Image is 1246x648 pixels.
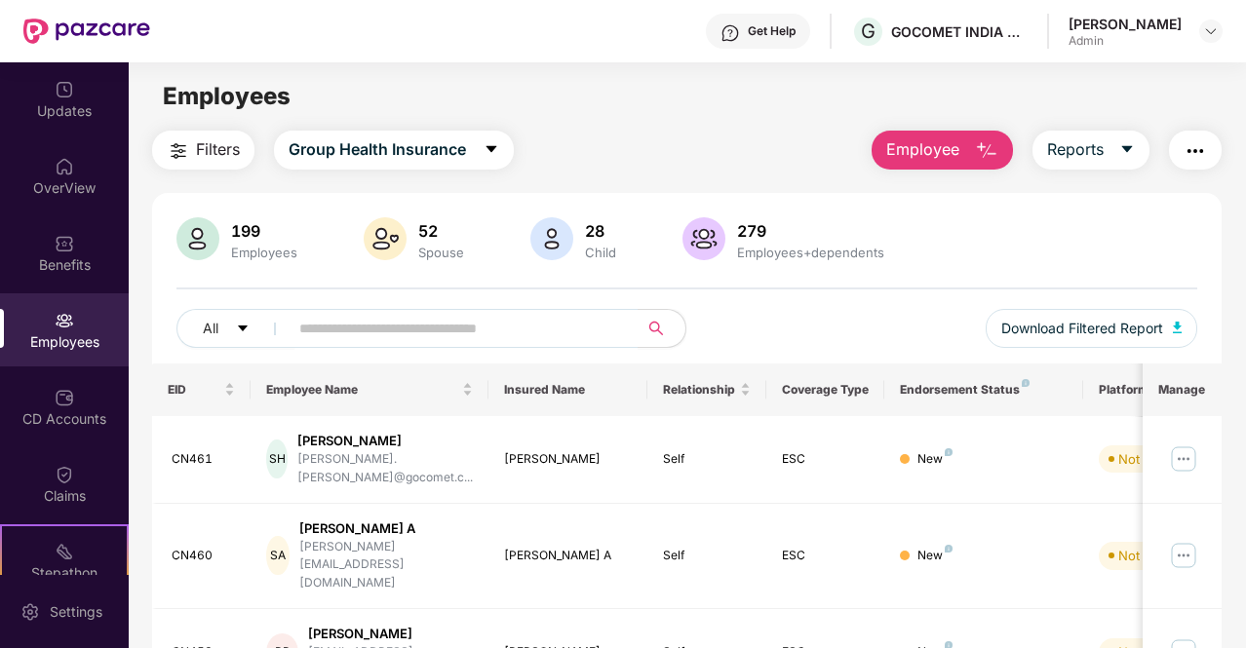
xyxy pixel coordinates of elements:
[289,137,466,162] span: Group Health Insurance
[1168,443,1199,475] img: manageButton
[720,23,740,43] img: svg+xml;base64,PHN2ZyBpZD0iSGVscC0zMngzMiIgeG1sbnM9Imh0dHA6Ly93d3cudzMub3JnLzIwMDAvc3ZnIiB3aWR0aD...
[176,309,295,348] button: Allcaret-down
[227,221,301,241] div: 199
[2,563,127,583] div: Stepathon
[414,221,468,241] div: 52
[900,382,1067,398] div: Endorsement Status
[55,542,74,561] img: svg+xml;base64,PHN2ZyB4bWxucz0iaHR0cDovL3d3dy53My5vcmcvMjAwMC9zdmciIHdpZHRoPSIyMSIgaGVpZ2h0PSIyMC...
[266,382,458,398] span: Employee Name
[782,450,870,469] div: ESC
[917,547,953,565] div: New
[1203,23,1219,39] img: svg+xml;base64,PHN2ZyBpZD0iRHJvcGRvd24tMzJ4MzIiIHhtbG5zPSJodHRwOi8vd3d3LnczLm9yZy8yMDAwL3N2ZyIgd2...
[1047,137,1104,162] span: Reports
[663,450,751,469] div: Self
[917,450,953,469] div: New
[1032,131,1149,170] button: Reportscaret-down
[766,363,885,416] th: Coverage Type
[504,547,632,565] div: [PERSON_NAME] A
[55,157,74,176] img: svg+xml;base64,PHN2ZyBpZD0iSG9tZSIgeG1sbnM9Imh0dHA6Ly93d3cudzMub3JnLzIwMDAvc3ZnIiB3aWR0aD0iMjAiIG...
[308,625,473,643] div: [PERSON_NAME]
[638,321,676,336] span: search
[55,80,74,99] img: svg+xml;base64,PHN2ZyBpZD0iVXBkYXRlZCIgeG1sbnM9Imh0dHA6Ly93d3cudzMub3JnLzIwMDAvc3ZnIiB3aWR0aD0iMj...
[364,217,407,260] img: svg+xml;base64,PHN2ZyB4bWxucz0iaHR0cDovL3d3dy53My5vcmcvMjAwMC9zdmciIHhtbG5zOnhsaW5rPSJodHRwOi8vd3...
[55,388,74,407] img: svg+xml;base64,PHN2ZyBpZD0iQ0RfQWNjb3VudHMiIGRhdGEtbmFtZT0iQ0QgQWNjb3VudHMiIHhtbG5zPSJodHRwOi8vd3...
[176,217,219,260] img: svg+xml;base64,PHN2ZyB4bWxucz0iaHR0cDovL3d3dy53My5vcmcvMjAwMC9zdmciIHhtbG5zOnhsaW5rPSJodHRwOi8vd3...
[581,221,620,241] div: 28
[236,322,250,337] span: caret-down
[227,245,301,260] div: Employees
[663,382,736,398] span: Relationship
[266,536,289,575] div: SA
[1118,449,1189,469] div: Not Verified
[20,602,40,622] img: svg+xml;base64,PHN2ZyBpZD0iU2V0dGluZy0yMHgyMCIgeG1sbnM9Imh0dHA6Ly93d3cudzMub3JnLzIwMDAvc3ZnIiB3aW...
[891,22,1028,41] div: GOCOMET INDIA PRIVATE LIMITED
[172,547,236,565] div: CN460
[23,19,150,44] img: New Pazcare Logo
[44,602,108,622] div: Settings
[1119,141,1135,159] span: caret-down
[55,311,74,330] img: svg+xml;base64,PHN2ZyBpZD0iRW1wbG95ZWVzIiB4bWxucz0iaHR0cDovL3d3dy53My5vcmcvMjAwMC9zdmciIHdpZHRoPS...
[1022,379,1030,387] img: svg+xml;base64,PHN2ZyB4bWxucz0iaHR0cDovL3d3dy53My5vcmcvMjAwMC9zdmciIHdpZHRoPSI4IiBoZWlnaHQ9IjgiIH...
[203,318,218,339] span: All
[1069,15,1182,33] div: [PERSON_NAME]
[152,131,254,170] button: Filters
[196,137,240,162] span: Filters
[484,141,499,159] span: caret-down
[1001,318,1163,339] span: Download Filtered Report
[530,217,573,260] img: svg+xml;base64,PHN2ZyB4bWxucz0iaHR0cDovL3d3dy53My5vcmcvMjAwMC9zdmciIHhtbG5zOnhsaW5rPSJodHRwOi8vd3...
[152,363,252,416] th: EID
[1143,363,1222,416] th: Manage
[682,217,725,260] img: svg+xml;base64,PHN2ZyB4bWxucz0iaHR0cDovL3d3dy53My5vcmcvMjAwMC9zdmciIHhtbG5zOnhsaW5rPSJodHRwOi8vd3...
[55,234,74,253] img: svg+xml;base64,PHN2ZyBpZD0iQmVuZWZpdHMiIHhtbG5zPSJodHRwOi8vd3d3LnczLm9yZy8yMDAwL3N2ZyIgd2lkdGg9Ij...
[55,465,74,484] img: svg+xml;base64,PHN2ZyBpZD0iQ2xhaW0iIHhtbG5zPSJodHRwOi8vd3d3LnczLm9yZy8yMDAwL3N2ZyIgd2lkdGg9IjIwIi...
[414,245,468,260] div: Spouse
[168,382,221,398] span: EID
[163,82,291,110] span: Employees
[945,448,953,456] img: svg+xml;base64,PHN2ZyB4bWxucz0iaHR0cDovL3d3dy53My5vcmcvMjAwMC9zdmciIHdpZHRoPSI4IiBoZWlnaHQ9IjgiIH...
[886,137,959,162] span: Employee
[1069,33,1182,49] div: Admin
[1173,322,1183,333] img: svg+xml;base64,PHN2ZyB4bWxucz0iaHR0cDovL3d3dy53My5vcmcvMjAwMC9zdmciIHhtbG5zOnhsaW5rPSJodHRwOi8vd3...
[647,363,766,416] th: Relationship
[1118,546,1189,565] div: Not Verified
[299,519,473,538] div: [PERSON_NAME] A
[975,139,998,163] img: svg+xml;base64,PHN2ZyB4bWxucz0iaHR0cDovL3d3dy53My5vcmcvMjAwMC9zdmciIHhtbG5zOnhsaW5rPSJodHRwOi8vd3...
[251,363,488,416] th: Employee Name
[1184,139,1207,163] img: svg+xml;base64,PHN2ZyB4bWxucz0iaHR0cDovL3d3dy53My5vcmcvMjAwMC9zdmciIHdpZHRoPSIyNCIgaGVpZ2h0PSIyNC...
[872,131,1013,170] button: Employee
[861,19,876,43] span: G
[297,432,473,450] div: [PERSON_NAME]
[581,245,620,260] div: Child
[638,309,686,348] button: search
[782,547,870,565] div: ESC
[748,23,796,39] div: Get Help
[172,450,236,469] div: CN461
[733,245,888,260] div: Employees+dependents
[504,450,632,469] div: [PERSON_NAME]
[488,363,647,416] th: Insured Name
[1168,540,1199,571] img: manageButton
[274,131,514,170] button: Group Health Insurancecaret-down
[299,538,473,593] div: [PERSON_NAME][EMAIL_ADDRESS][DOMAIN_NAME]
[986,309,1198,348] button: Download Filtered Report
[733,221,888,241] div: 279
[266,439,288,478] div: SH
[663,547,751,565] div: Self
[297,450,473,487] div: [PERSON_NAME].[PERSON_NAME]@gocomet.c...
[945,545,953,553] img: svg+xml;base64,PHN2ZyB4bWxucz0iaHR0cDovL3d3dy53My5vcmcvMjAwMC9zdmciIHdpZHRoPSI4IiBoZWlnaHQ9IjgiIH...
[167,139,190,163] img: svg+xml;base64,PHN2ZyB4bWxucz0iaHR0cDovL3d3dy53My5vcmcvMjAwMC9zdmciIHdpZHRoPSIyNCIgaGVpZ2h0PSIyNC...
[1099,382,1206,398] div: Platform Status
